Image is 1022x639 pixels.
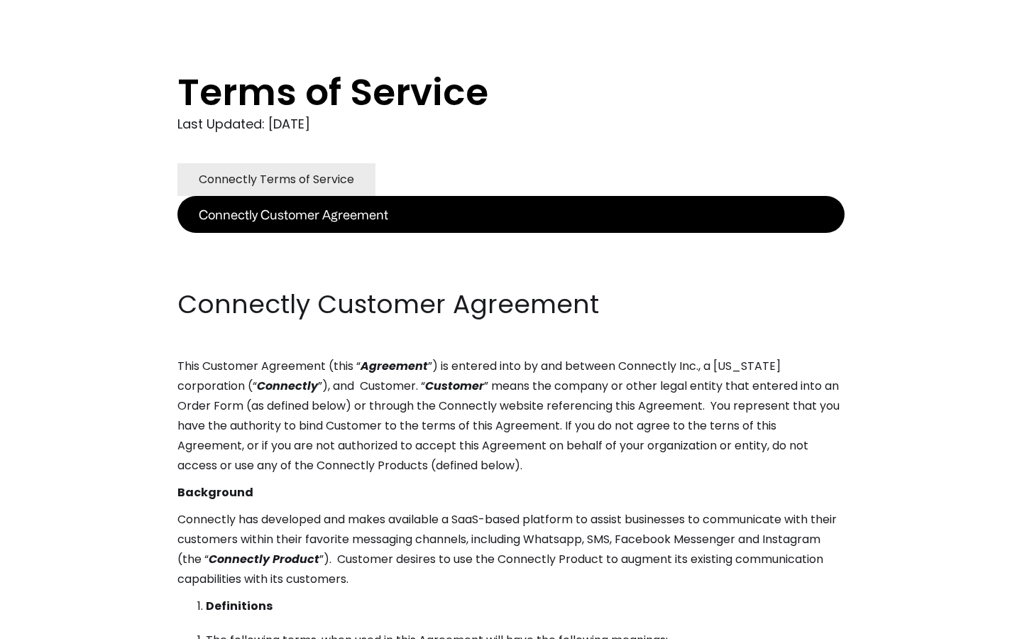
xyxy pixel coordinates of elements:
[177,484,253,501] strong: Background
[177,71,788,114] h1: Terms of Service
[177,260,845,280] p: ‍
[257,378,318,394] em: Connectly
[177,510,845,589] p: Connectly has developed and makes available a SaaS-based platform to assist businesses to communi...
[14,613,85,634] aside: Language selected: English
[425,378,484,394] em: Customer
[177,233,845,253] p: ‍
[199,204,388,224] div: Connectly Customer Agreement
[206,598,273,614] strong: Definitions
[28,614,85,634] ul: Language list
[209,551,319,567] em: Connectly Product
[177,356,845,476] p: This Customer Agreement (this “ ”) is entered into by and between Connectly Inc., a [US_STATE] co...
[177,287,845,322] h2: Connectly Customer Agreement
[199,170,354,190] div: Connectly Terms of Service
[177,114,845,135] div: Last Updated: [DATE]
[361,358,428,374] em: Agreement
